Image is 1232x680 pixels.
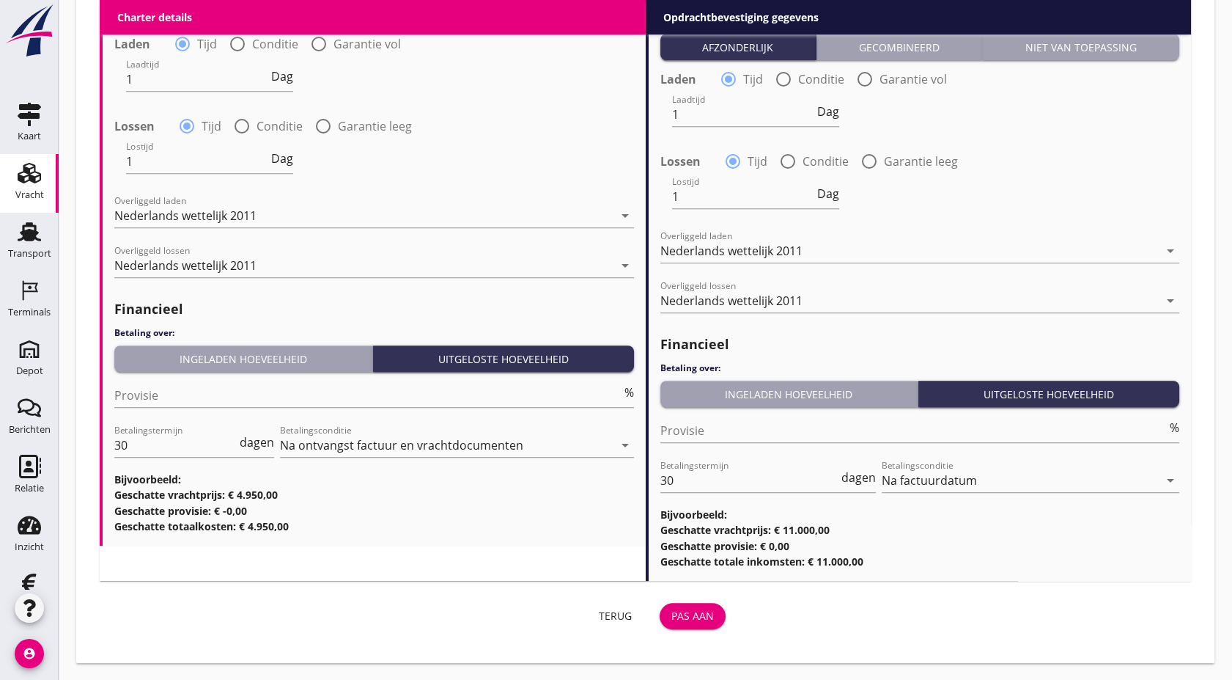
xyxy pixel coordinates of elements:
[838,472,876,483] div: dagen
[114,384,621,407] input: Provisie
[803,154,849,169] label: Conditie
[660,34,817,60] button: Afzonderlijk
[748,154,767,169] label: Tijd
[660,294,803,307] div: Nederlands wettelijk 2011
[15,190,44,200] div: Vracht
[660,7,1180,26] h2: Laad/los-condities
[114,326,634,340] h4: Betaling over:
[9,425,51,434] div: Berichten
[114,346,373,372] button: Ingeladen hoeveelheid
[660,334,1180,354] h2: Financieel
[983,34,1179,60] button: Niet van toepassing
[15,542,44,552] div: Inzicht
[277,4,431,20] div: Gecombineerd
[15,483,44,493] div: Relatie
[822,40,976,55] div: Gecombineerd
[616,436,634,454] i: arrow_drop_down
[621,387,634,398] div: %
[3,4,56,58] img: logo-small.a267ee39.svg
[660,362,1180,375] h4: Betaling over:
[271,70,293,82] span: Dag
[16,366,43,376] div: Depot
[114,487,634,502] h3: Geschatte vrachtprijs: € 4.950,00
[817,188,839,200] span: Dag
[660,522,1180,538] h3: Geschatte vrachtprijs: € 11.000,00
[1167,422,1179,434] div: %
[666,387,912,402] div: Ingeladen hoeveelheid
[114,434,237,457] input: Betalingstermijn
[671,608,714,624] div: Pas aan
[660,381,919,407] button: Ingeladen hoeveelheid
[660,72,696,87] strong: Laden
[884,154,958,169] label: Garantie leeg
[666,40,811,55] div: Afzonderlijk
[924,387,1173,402] div: Uitgeloste hoeveelheid
[660,469,839,492] input: Betalingstermijn
[280,439,523,452] div: Na ontvangst factuur en vrachtdocumenten
[660,419,1168,442] input: Provisie
[18,131,41,141] div: Kaart
[660,538,1180,554] h3: Geschatte provisie: € 0,00
[660,507,1180,522] h3: Bijvoorbeeld:
[271,153,293,164] span: Dag
[257,119,303,134] label: Conditie
[114,503,634,519] h3: Geschatte provisie: € -0,00
[126,150,268,173] input: Lostijd
[114,299,634,319] h2: Financieel
[1162,472,1179,489] i: arrow_drop_down
[817,106,839,117] span: Dag
[120,351,366,367] div: Ingeladen hoeveelheid
[918,381,1179,407] button: Uitgeloste hoeveelheid
[114,209,257,222] div: Nederlands wettelijk 2011
[114,472,634,487] h3: Bijvoorbeeld:
[333,37,401,51] label: Garantie vol
[989,40,1173,55] div: Niet van toepassing
[660,154,701,169] strong: Lossen
[202,119,221,134] label: Tijd
[816,34,983,60] button: Gecombineerd
[798,72,844,87] label: Conditie
[660,603,726,629] button: Pas aan
[120,4,265,20] div: Afzonderlijk
[660,554,1180,569] h3: Geschatte totale inkomsten: € 11.000,00
[15,639,44,668] i: account_circle
[197,37,217,51] label: Tijd
[1162,292,1179,310] i: arrow_drop_down
[373,346,634,372] button: Uitgeloste hoeveelheid
[743,72,763,87] label: Tijd
[595,608,636,624] div: Terug
[114,519,634,534] h3: Geschatte totaalkosten: € 4.950,00
[114,37,150,51] strong: Laden
[583,603,648,629] button: Terug
[672,103,814,126] input: Laadtijd
[1162,242,1179,260] i: arrow_drop_down
[126,67,268,91] input: Laadtijd
[237,436,274,448] div: dagen
[616,257,634,274] i: arrow_drop_down
[114,119,155,134] strong: Lossen
[616,207,634,224] i: arrow_drop_down
[443,4,628,20] div: Niet van toepassing
[8,307,51,317] div: Terminals
[8,249,51,258] div: Transport
[672,185,814,208] input: Lostijd
[379,351,628,367] div: Uitgeloste hoeveelheid
[338,119,412,134] label: Garantie leeg
[660,244,803,257] div: Nederlands wettelijk 2011
[879,72,947,87] label: Garantie vol
[114,259,257,272] div: Nederlands wettelijk 2011
[252,37,298,51] label: Conditie
[882,474,977,487] div: Na factuurdatum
